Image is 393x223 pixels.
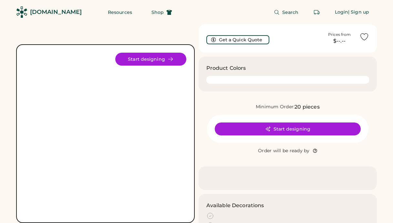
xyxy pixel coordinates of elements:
img: yH5BAEAAAAALAAAAAABAAEAAAIBRAA7 [25,53,186,215]
h3: Available Decorations [206,202,264,209]
div: Minimum Order: [256,104,295,110]
div: 20 pieces [295,103,319,111]
button: Resources [100,6,140,19]
div: | Sign up [348,9,369,16]
div: $--.-- [323,37,356,45]
div: [DOMAIN_NAME] [30,8,82,16]
img: Rendered Logo - Screens [16,6,27,18]
div: Order will be ready by [258,148,310,154]
div: Prices from [328,32,351,37]
div: Login [335,9,348,16]
span: Shop [151,10,164,15]
button: Start designing [215,122,361,135]
h3: Product Colors [206,64,246,72]
button: Start designing [115,53,186,66]
span: Search [282,10,299,15]
button: Shop [144,6,180,19]
button: Retrieve an order [310,6,323,19]
button: Search [266,6,306,19]
button: Get a Quick Quote [206,35,269,44]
